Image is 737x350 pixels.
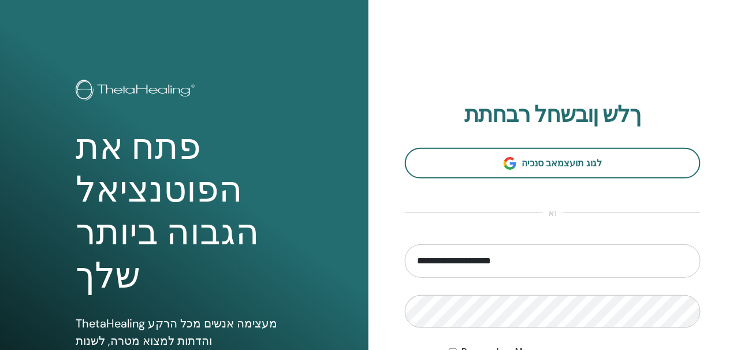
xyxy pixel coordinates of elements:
h1: פתח את הפוטנציאל הגבוה ביותר שלך [76,126,292,298]
h2: ךלש ןובשחל רבחתת [405,102,701,128]
span: לגוג תועצמאב סנכיה [522,157,602,169]
a: לגוג תועצמאב סנכיה [405,148,701,178]
span: וֹא [543,206,563,220]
